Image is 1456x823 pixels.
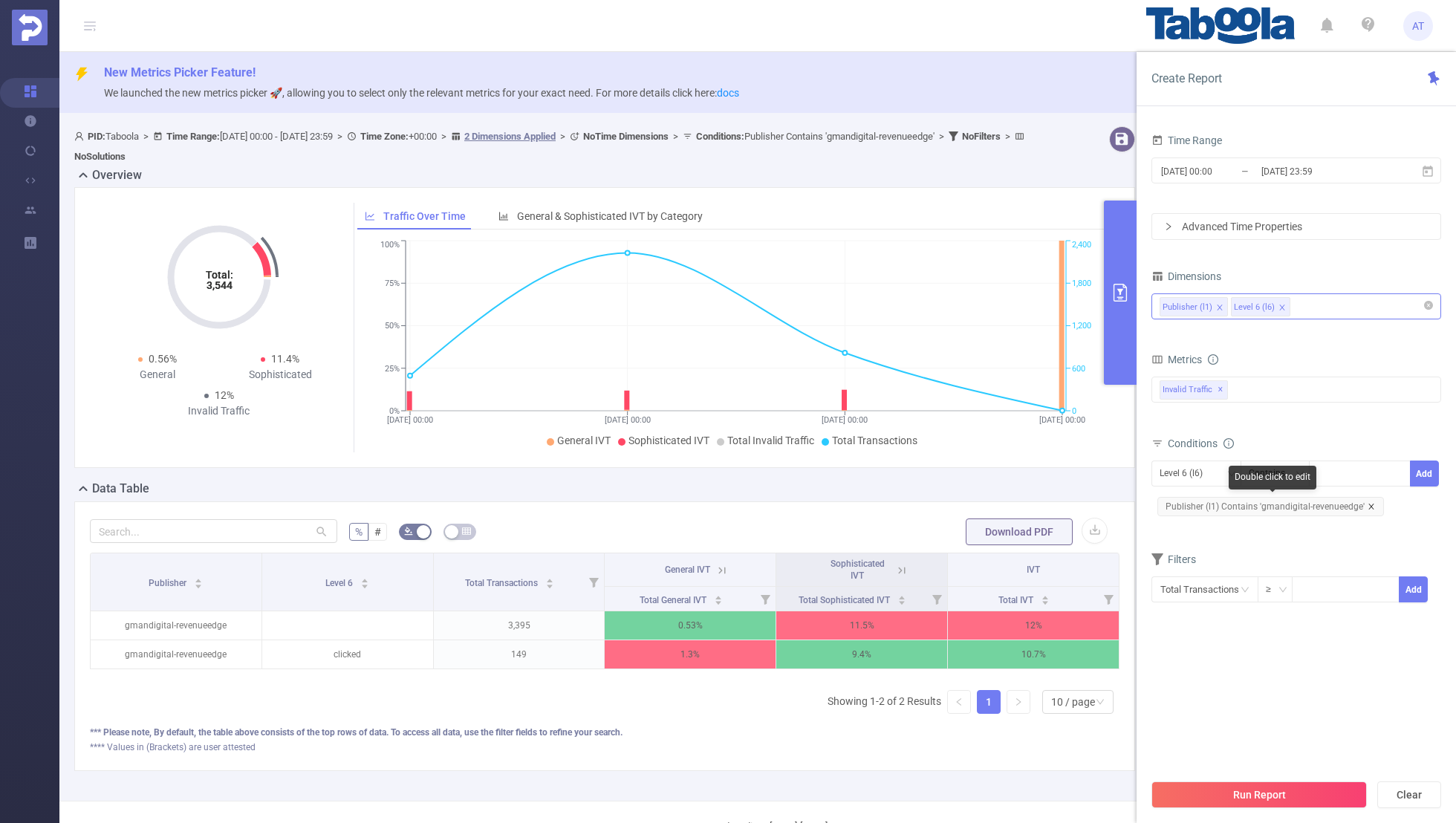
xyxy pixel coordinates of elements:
[1368,503,1375,510] i: icon: close
[333,131,347,142] span: >
[1266,577,1281,602] div: ≥
[90,741,1119,754] div: **** Values in (Brackets) are user attested
[696,131,744,142] b: Conditions :
[935,131,949,142] span: >
[1424,301,1433,310] i: icon: close-circle
[157,403,281,419] div: Invalid Traffic
[669,131,683,142] span: >
[1216,304,1223,313] i: icon: close
[1151,781,1367,808] button: Run Report
[897,593,906,602] div: Sort
[1399,576,1428,602] button: Add
[166,131,220,142] b: Time Range:
[755,587,776,611] i: Filter menu
[361,576,369,581] i: icon: caret-up
[557,435,611,446] span: General IVT
[640,595,709,605] span: Total General IVT
[604,415,650,425] tspan: [DATE] 00:00
[727,435,814,446] span: Total Invalid Traffic
[465,578,540,588] span: Total Transactions
[1208,354,1218,365] i: icon: info-circle
[1278,304,1286,313] i: icon: close
[74,131,88,141] i: icon: user
[1249,461,1296,486] div: Contains
[1151,553,1196,565] span: Filters
[714,593,723,602] div: Sort
[1168,437,1234,449] span: Conditions
[1151,270,1221,282] span: Dimensions
[832,435,917,446] span: Total Transactions
[12,10,48,45] img: Protected Media
[1164,222,1173,231] i: icon: right
[665,565,710,575] span: General IVT
[149,353,177,365] span: 0.56%
[1072,406,1076,416] tspan: 0
[822,415,868,425] tspan: [DATE] 00:00
[90,519,337,543] input: Search...
[434,611,605,640] p: 3,395
[462,527,471,536] i: icon: table
[434,640,605,669] p: 149
[385,279,400,288] tspan: 75%
[977,690,1001,714] li: 1
[583,553,604,611] i: Filter menu
[1260,161,1380,181] input: End date
[926,587,947,611] i: Filter menu
[948,640,1119,669] p: 10.7%
[1234,298,1275,317] div: Level 6 (l6)
[195,576,203,581] i: icon: caret-up
[1389,582,1394,587] i: icon: up
[1160,380,1228,400] span: Invalid Traffic
[1041,593,1049,598] i: icon: caret-up
[962,131,1001,142] b: No Filters
[104,65,256,79] span: New Metrics Picker Feature!
[74,131,1028,162] span: Taboola [DATE] 00:00 - [DATE] 23:59 +00:00
[714,593,722,598] i: icon: caret-up
[1072,241,1091,250] tspan: 2,400
[380,241,400,250] tspan: 100%
[385,322,400,331] tspan: 50%
[1218,381,1223,399] span: ✕
[1151,354,1202,365] span: Metrics
[1072,279,1091,288] tspan: 1,800
[404,527,413,536] i: icon: bg-colors
[1098,587,1119,611] i: Filter menu
[517,210,703,222] span: General & Sophisticated IVT by Category
[96,367,219,383] div: General
[383,210,466,222] span: Traffic Over Time
[1027,565,1040,575] span: IVT
[88,131,105,142] b: PID:
[1096,697,1105,708] i: icon: down
[696,131,935,142] span: Publisher Contains 'gmandigital-revenueedge'
[1151,71,1222,85] span: Create Report
[1001,131,1015,142] span: >
[998,595,1036,605] span: Total IVT
[1039,415,1085,425] tspan: [DATE] 00:00
[74,151,126,162] b: No Solutions
[91,640,261,669] p: gmandigital-revenueedge
[360,576,369,585] div: Sort
[1157,497,1384,516] span: Publisher (l1) Contains 'gmandigital-revenueedge'
[1383,577,1399,590] span: Increase Value
[215,389,234,401] span: 12%
[139,131,153,142] span: >
[498,211,509,221] i: icon: bar-chart
[556,131,570,142] span: >
[545,576,553,581] i: icon: caret-up
[387,415,433,425] tspan: [DATE] 00:00
[1227,469,1236,480] i: icon: down
[365,211,375,221] i: icon: line-chart
[91,611,261,640] p: gmandigital-revenueedge
[385,364,400,374] tspan: 25%
[464,131,556,142] u: 2 Dimensions Applied
[149,578,189,588] span: Publisher
[361,582,369,587] i: icon: caret-down
[978,691,1000,713] a: 1
[92,166,142,184] h2: Overview
[1410,461,1439,487] button: Add
[776,611,947,640] p: 11.5%
[271,353,299,365] span: 11.4%
[1383,590,1399,602] span: Decrease Value
[355,526,363,538] span: %
[898,593,906,598] i: icon: caret-up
